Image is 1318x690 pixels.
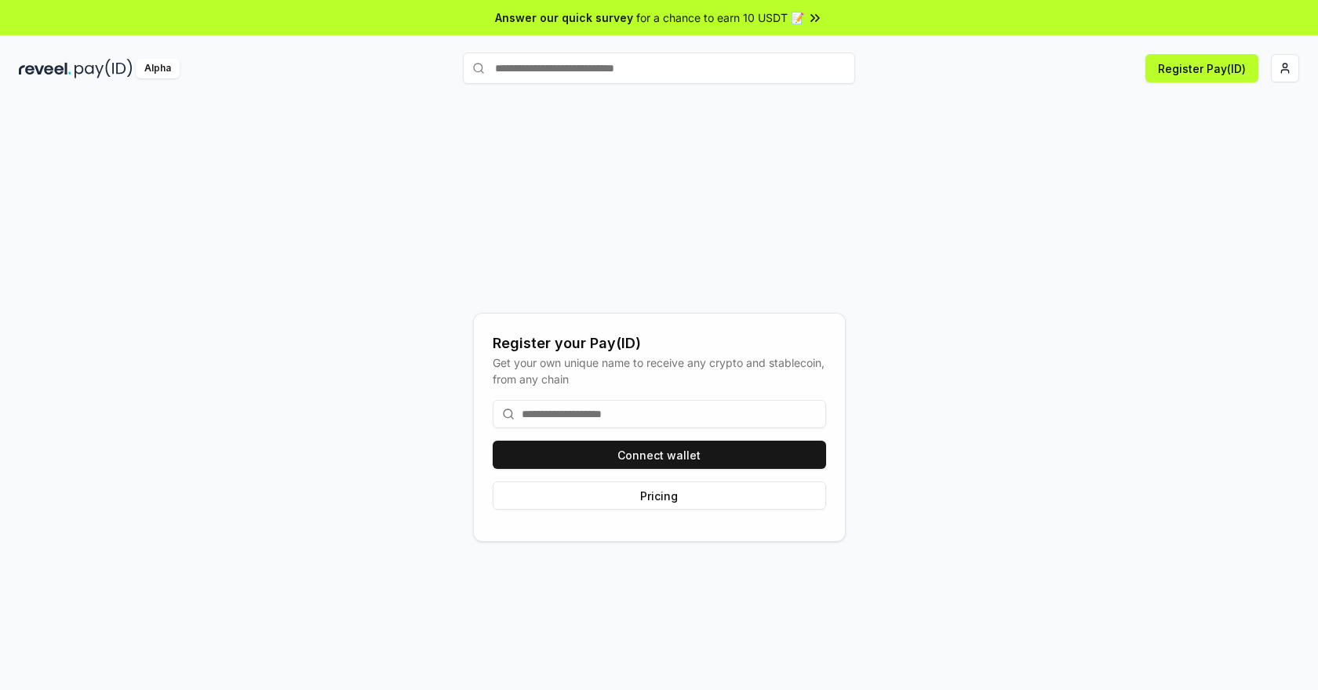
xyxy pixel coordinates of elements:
[493,441,826,469] button: Connect wallet
[493,481,826,510] button: Pricing
[493,354,826,387] div: Get your own unique name to receive any crypto and stablecoin, from any chain
[1145,54,1258,82] button: Register Pay(ID)
[636,9,804,26] span: for a chance to earn 10 USDT 📝
[493,332,826,354] div: Register your Pay(ID)
[495,9,633,26] span: Answer our quick survey
[136,59,180,78] div: Alpha
[19,59,71,78] img: reveel_dark
[75,59,133,78] img: pay_id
